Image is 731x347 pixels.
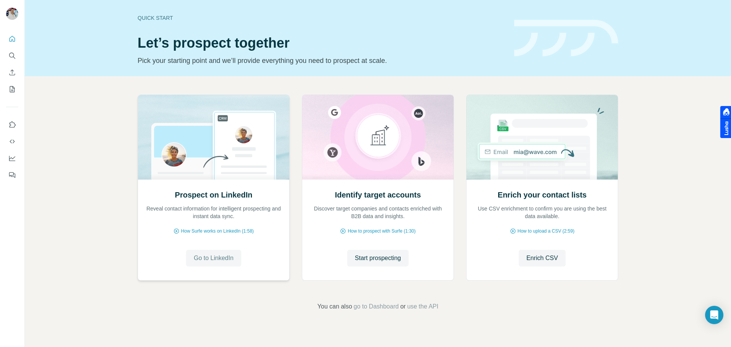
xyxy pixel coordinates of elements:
[6,49,18,63] button: Search
[181,228,254,235] span: How Surfe works on LinkedIn (1:58)
[348,228,415,235] span: How to prospect with Surfe (1:30)
[514,20,618,57] img: banner
[354,302,399,311] button: go to Dashboard
[466,95,618,180] img: Enrich your contact lists
[6,66,18,79] button: Enrich CSV
[407,302,438,311] button: use the API
[400,302,406,311] span: or
[138,14,505,22] div: Quick start
[526,254,558,263] span: Enrich CSV
[474,205,610,220] p: Use CSV enrichment to confirm you are using the best data available.
[146,205,282,220] p: Reveal contact information for intelligent prospecting and instant data sync.
[175,190,252,200] h2: Prospect on LinkedIn
[302,95,454,180] img: Identify target accounts
[6,168,18,182] button: Feedback
[6,82,18,96] button: My lists
[705,306,723,324] div: Open Intercom Messenger
[6,118,18,132] button: Use Surfe on LinkedIn
[347,250,409,267] button: Start prospecting
[518,228,574,235] span: How to upload a CSV (2:59)
[310,205,446,220] p: Discover target companies and contacts enriched with B2B data and insights.
[138,95,290,180] img: Prospect on LinkedIn
[6,8,18,20] img: Avatar
[194,254,233,263] span: Go to LinkedIn
[519,250,566,267] button: Enrich CSV
[335,190,421,200] h2: Identify target accounts
[138,55,505,66] p: Pick your starting point and we’ll provide everything you need to prospect at scale.
[355,254,401,263] span: Start prospecting
[317,302,352,311] span: You can also
[6,135,18,148] button: Use Surfe API
[138,35,505,51] h1: Let’s prospect together
[498,190,587,200] h2: Enrich your contact lists
[6,32,18,46] button: Quick start
[186,250,241,267] button: Go to LinkedIn
[6,151,18,165] button: Dashboard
